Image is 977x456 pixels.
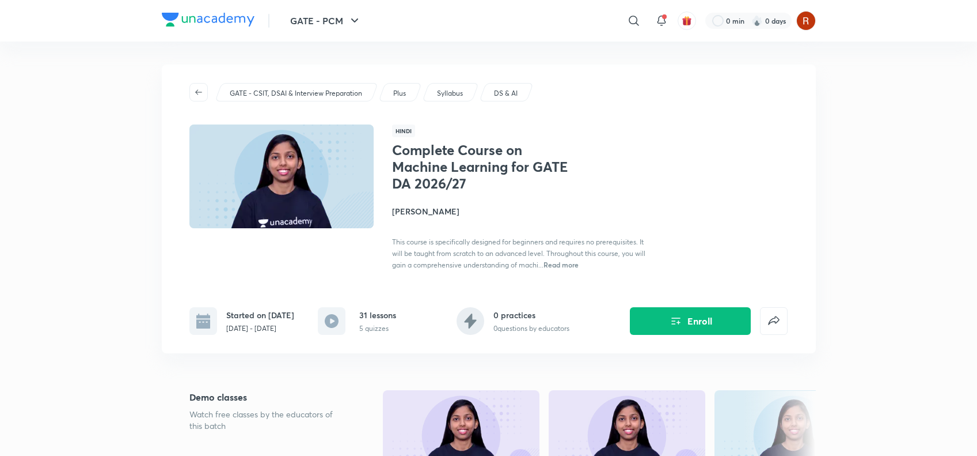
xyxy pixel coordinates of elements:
[391,88,408,99] a: Plus
[226,309,294,321] h6: Started on [DATE]
[392,238,645,269] span: This course is specifically designed for beginners and requires no prerequisites. It will be taug...
[493,323,569,334] p: 0 questions by educators
[682,16,692,26] img: avatar
[359,309,396,321] h6: 31 lessons
[162,13,254,29] a: Company Logo
[359,323,396,334] p: 5 quizzes
[751,15,763,27] img: streak
[678,12,696,30] button: avatar
[230,88,362,99] p: GATE - CSIT, DSAI & Interview Preparation
[227,88,364,99] a: GATE - CSIT, DSAI & Interview Preparation
[543,260,579,269] span: Read more
[435,88,465,99] a: Syllabus
[189,390,346,404] h5: Demo classes
[226,323,294,334] p: [DATE] - [DATE]
[760,307,788,335] button: false
[493,309,569,321] h6: 0 practices
[393,88,406,99] p: Plus
[187,123,375,229] img: Thumbnail
[492,88,519,99] a: DS & AI
[392,142,580,191] h1: Complete Course on Machine Learning for GATE DA 2026/27
[392,205,650,217] h4: [PERSON_NAME]
[283,9,368,32] button: GATE - PCM
[392,125,415,137] span: Hindi
[796,11,816,31] img: Rupsha chowdhury
[437,88,463,99] p: Syllabus
[189,409,346,432] p: Watch free classes by the educators of this batch
[494,88,518,99] p: DS & AI
[162,13,254,27] img: Company Logo
[630,307,751,335] button: Enroll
